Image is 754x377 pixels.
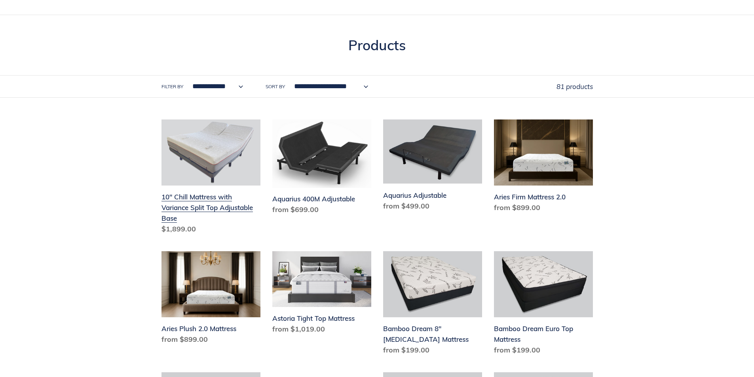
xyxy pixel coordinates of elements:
span: Products [348,36,406,54]
a: 10" Chill Mattress with Variance Split Top Adjustable Base [161,119,260,237]
a: Aries Plush 2.0 Mattress [161,251,260,348]
a: Aquarius 400M Adjustable [272,119,371,218]
a: Aquarius Adjustable [383,119,482,214]
a: Bamboo Dream 8" Memory Foam Mattress [383,251,482,358]
label: Filter by [161,83,183,90]
a: Astoria Tight Top Mattress [272,251,371,337]
span: 81 products [556,82,593,91]
a: Bamboo Dream Euro Top Mattress [494,251,593,358]
a: Aries Firm Mattress 2.0 [494,119,593,216]
label: Sort by [266,83,285,90]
